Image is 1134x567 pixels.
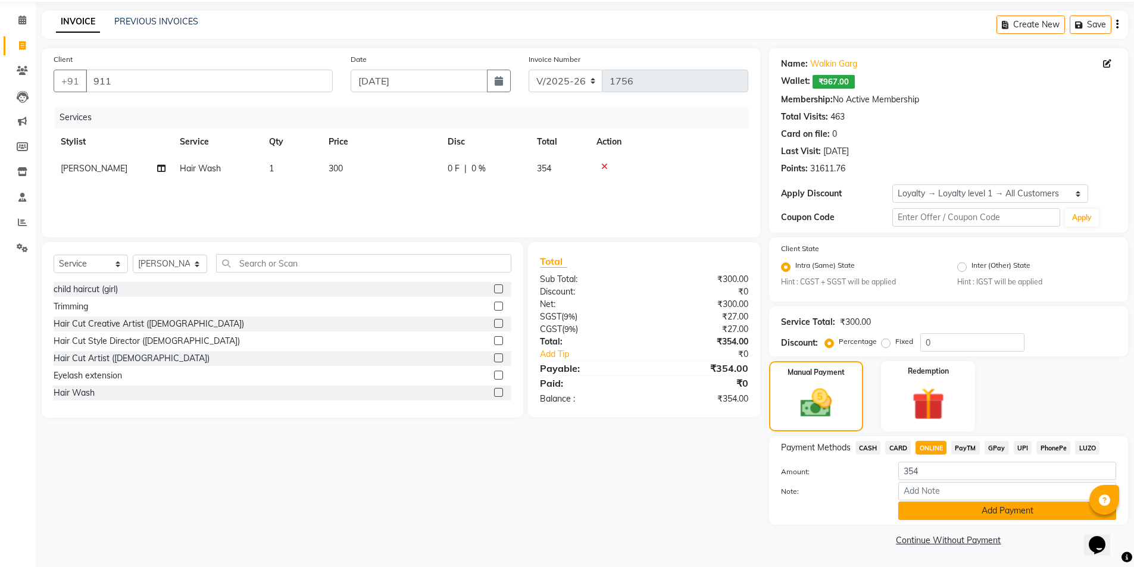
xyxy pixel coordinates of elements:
[985,441,1009,455] span: GPay
[898,502,1116,520] button: Add Payment
[540,311,561,322] span: SGST
[564,312,575,321] span: 9%
[781,316,835,328] div: Service Total:
[531,393,644,405] div: Balance :
[216,254,511,272] input: Search or Scan
[781,277,940,287] small: Hint : CGST + SGST will be applied
[54,283,118,296] div: child haircut (girl)
[771,534,1126,547] a: Continue Without Payment
[564,324,576,334] span: 9%
[180,163,221,174] span: Hair Wash
[895,336,913,347] label: Fixed
[54,54,73,65] label: Client
[781,111,828,123] div: Total Visits:
[531,376,644,390] div: Paid:
[531,286,644,298] div: Discount:
[351,54,367,65] label: Date
[644,393,757,405] div: ₹354.00
[644,273,757,286] div: ₹300.00
[262,129,321,155] th: Qty
[781,337,818,349] div: Discount:
[781,128,830,140] div: Card on file:
[781,58,808,70] div: Name:
[54,70,87,92] button: +91
[1075,441,1099,455] span: LUZO
[996,15,1065,34] button: Create New
[471,162,486,175] span: 0 %
[795,260,855,274] label: Intra (Same) State
[531,311,644,323] div: ( )
[464,162,467,175] span: |
[772,486,890,497] label: Note:
[823,145,849,158] div: [DATE]
[781,93,833,106] div: Membership:
[892,208,1060,227] input: Enter Offer / Coupon Code
[772,466,890,477] label: Amount:
[908,366,949,377] label: Redemption
[54,129,173,155] th: Stylist
[898,482,1116,500] input: Add Note
[54,300,88,313] div: Trimming
[86,70,333,92] input: Search by Name/Mobile/Email/Code
[644,376,757,390] div: ₹0
[791,385,842,421] img: _cash.svg
[781,75,810,89] div: Wallet:
[54,318,244,330] div: Hair Cut Creative Artist ([DEMOGRAPHIC_DATA])
[1036,441,1070,455] span: PhonePe
[855,441,881,455] span: CASH
[1014,441,1032,455] span: UPI
[321,129,441,155] th: Price
[531,348,663,361] a: Add Tip
[810,58,857,70] a: Walkin Garg
[951,441,980,455] span: PayTM
[55,106,757,129] div: Services
[537,163,551,174] span: 354
[530,129,589,155] th: Total
[329,163,343,174] span: 300
[540,255,567,268] span: Total
[839,336,877,347] label: Percentage
[54,335,240,347] div: Hair Cut Style Director ([DEMOGRAPHIC_DATA])
[1065,209,1099,227] button: Apply
[885,441,911,455] span: CARD
[531,361,644,375] div: Payable:
[781,145,821,158] div: Last Visit:
[781,441,851,454] span: Payment Methods
[788,367,845,378] label: Manual Payment
[898,462,1116,480] input: Amount
[1084,519,1122,555] iframe: chat widget
[529,54,580,65] label: Invoice Number
[1070,15,1111,34] button: Save
[957,277,1116,287] small: Hint : IGST will be applied
[269,163,274,174] span: 1
[663,348,757,361] div: ₹0
[644,311,757,323] div: ₹27.00
[54,352,210,365] div: Hair Cut Artist ([DEMOGRAPHIC_DATA])
[173,129,262,155] th: Service
[781,187,893,200] div: Apply Discount
[781,243,819,254] label: Client State
[54,387,95,399] div: Hair Wash
[54,369,122,382] div: Eyelash extension
[840,316,871,328] div: ₹300.00
[902,384,955,424] img: _gift.svg
[644,298,757,311] div: ₹300.00
[61,163,127,174] span: [PERSON_NAME]
[781,162,808,175] div: Points:
[971,260,1030,274] label: Inter (Other) State
[832,128,837,140] div: 0
[441,129,530,155] th: Disc
[644,323,757,336] div: ₹27.00
[448,162,460,175] span: 0 F
[644,361,757,375] div: ₹354.00
[781,211,893,224] div: Coupon Code
[540,324,562,334] span: CGST
[56,11,100,33] a: INVOICE
[813,75,855,89] span: ₹967.00
[916,441,946,455] span: ONLINE
[644,286,757,298] div: ₹0
[644,336,757,348] div: ₹354.00
[114,16,198,27] a: PREVIOUS INVOICES
[531,336,644,348] div: Total:
[830,111,845,123] div: 463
